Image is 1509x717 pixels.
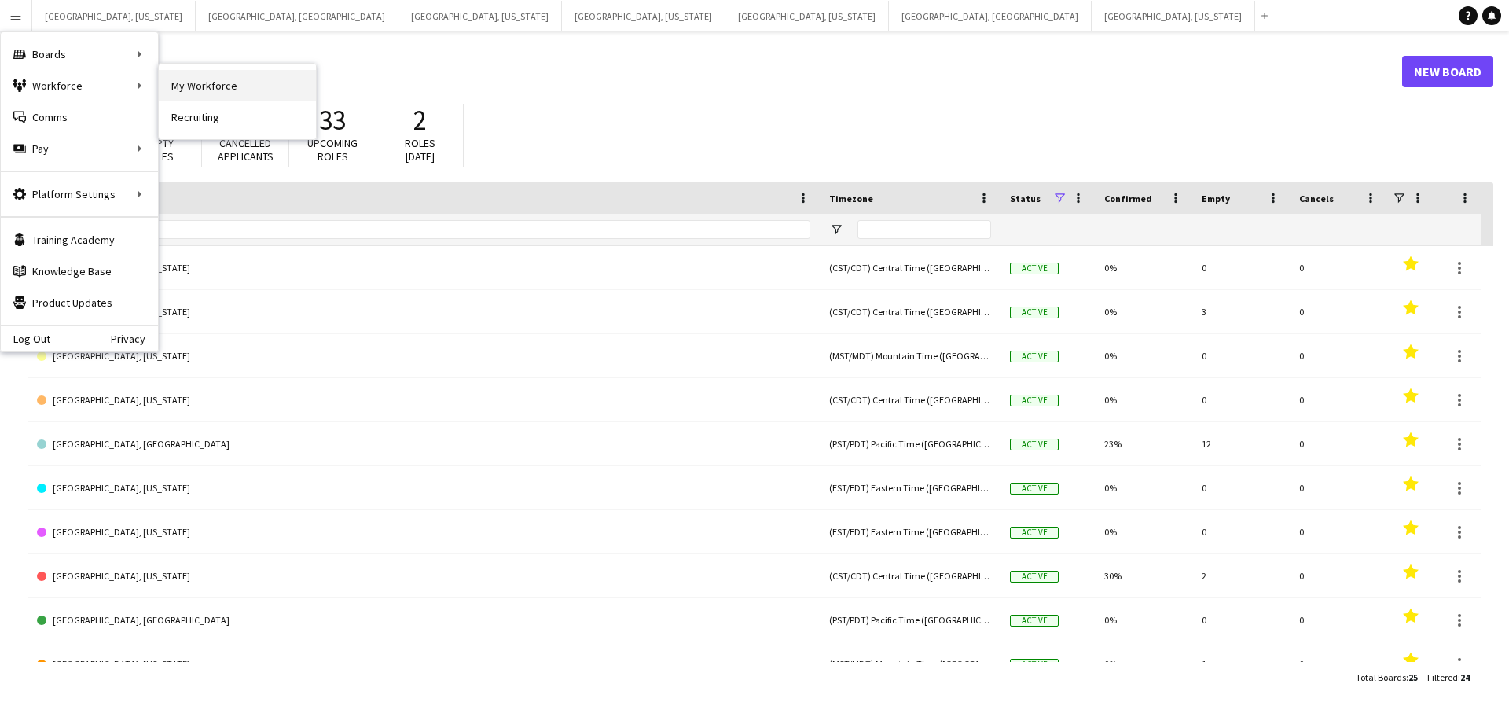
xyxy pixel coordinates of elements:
div: 0 [1192,246,1290,289]
button: [GEOGRAPHIC_DATA], [US_STATE] [562,1,725,31]
div: 0 [1290,290,1387,333]
a: [GEOGRAPHIC_DATA], [US_STATE] [37,554,810,598]
a: [GEOGRAPHIC_DATA], [US_STATE] [37,246,810,290]
button: [GEOGRAPHIC_DATA], [US_STATE] [1092,1,1255,31]
a: My Workforce [159,70,316,101]
div: : [1356,662,1418,693]
div: 0% [1095,290,1192,333]
span: Upcoming roles [307,136,358,164]
a: [GEOGRAPHIC_DATA], [GEOGRAPHIC_DATA] [37,598,810,642]
a: [GEOGRAPHIC_DATA], [US_STATE] [37,642,810,686]
span: Active [1010,263,1059,274]
div: Platform Settings [1,178,158,210]
span: 24 [1460,671,1470,683]
div: (MST/MDT) Mountain Time ([GEOGRAPHIC_DATA] & [GEOGRAPHIC_DATA]) [820,334,1000,377]
div: (EST/EDT) Eastern Time ([GEOGRAPHIC_DATA] & [GEOGRAPHIC_DATA]) [820,510,1000,553]
a: New Board [1402,56,1493,87]
div: 0 [1290,554,1387,597]
div: 0 [1290,334,1387,377]
span: Cancels [1299,193,1334,204]
div: 30% [1095,554,1192,597]
span: Timezone [829,193,873,204]
button: [GEOGRAPHIC_DATA], [US_STATE] [32,1,196,31]
div: 0% [1095,466,1192,509]
div: 0 [1290,642,1387,686]
span: Total Boards [1356,671,1406,683]
div: 0 [1192,466,1290,509]
span: Confirmed [1104,193,1152,204]
div: (EST/EDT) Eastern Time ([GEOGRAPHIC_DATA] & [GEOGRAPHIC_DATA]) [820,466,1000,509]
div: 0 [1290,378,1387,421]
button: [GEOGRAPHIC_DATA], [US_STATE] [398,1,562,31]
div: 3 [1192,290,1290,333]
div: (CST/CDT) Central Time ([GEOGRAPHIC_DATA] & [GEOGRAPHIC_DATA]) [820,290,1000,333]
div: 23% [1095,422,1192,465]
a: [GEOGRAPHIC_DATA], [US_STATE] [37,334,810,378]
input: Board name Filter Input [65,220,810,239]
div: 0% [1095,246,1192,289]
div: 0 [1192,378,1290,421]
div: 0% [1095,334,1192,377]
div: 0 [1192,598,1290,642]
div: (CST/CDT) Central Time ([GEOGRAPHIC_DATA] & [GEOGRAPHIC_DATA]) [820,554,1000,597]
a: Training Academy [1,224,158,256]
button: [GEOGRAPHIC_DATA], [US_STATE] [725,1,889,31]
a: [GEOGRAPHIC_DATA], [US_STATE] [37,290,810,334]
a: Recruiting [159,101,316,133]
span: Active [1010,395,1059,406]
div: : [1427,662,1470,693]
button: [GEOGRAPHIC_DATA], [GEOGRAPHIC_DATA] [196,1,398,31]
input: Timezone Filter Input [857,220,991,239]
div: 2 [1192,554,1290,597]
div: 0 [1290,422,1387,465]
div: Workforce [1,70,158,101]
div: 0 [1290,598,1387,642]
div: 0% [1095,642,1192,686]
span: Active [1010,439,1059,450]
div: (CST/CDT) Central Time ([GEOGRAPHIC_DATA] & [GEOGRAPHIC_DATA]) [820,246,1000,289]
div: 0% [1095,378,1192,421]
div: Boards [1,39,158,70]
span: Active [1010,527,1059,539]
a: Privacy [111,333,158,345]
a: [GEOGRAPHIC_DATA], [US_STATE] [37,510,810,554]
a: Comms [1,101,158,133]
a: [GEOGRAPHIC_DATA], [US_STATE] [37,378,810,422]
span: Active [1010,483,1059,495]
span: Roles [DATE] [405,136,435,164]
div: 0 [1192,334,1290,377]
div: 0 [1290,466,1387,509]
span: Filtered [1427,671,1458,683]
span: Active [1010,659,1059,671]
span: Status [1010,193,1041,204]
div: (CST/CDT) Central Time ([GEOGRAPHIC_DATA] & [GEOGRAPHIC_DATA]) [820,378,1000,421]
div: 0 [1290,510,1387,553]
div: 0% [1095,510,1192,553]
a: [GEOGRAPHIC_DATA], [GEOGRAPHIC_DATA] [37,422,810,466]
span: Active [1010,571,1059,583]
span: Active [1010,351,1059,362]
span: 25 [1408,671,1418,683]
span: Cancelled applicants [218,136,274,164]
span: Empty [1202,193,1230,204]
h1: Boards [28,60,1402,83]
div: 12 [1192,422,1290,465]
div: (PST/PDT) Pacific Time ([GEOGRAPHIC_DATA] & [GEOGRAPHIC_DATA]) [820,422,1000,465]
div: (MST/MDT) Mountain Time ([GEOGRAPHIC_DATA] & [GEOGRAPHIC_DATA]) [820,642,1000,686]
a: Product Updates [1,287,158,318]
a: Knowledge Base [1,256,158,287]
div: (PST/PDT) Pacific Time ([GEOGRAPHIC_DATA] & [GEOGRAPHIC_DATA]) [820,598,1000,642]
button: Open Filter Menu [829,222,843,237]
span: 2 [413,103,427,138]
div: 0% [1095,598,1192,642]
button: [GEOGRAPHIC_DATA], [GEOGRAPHIC_DATA] [889,1,1092,31]
span: Active [1010,307,1059,318]
a: [GEOGRAPHIC_DATA], [US_STATE] [37,466,810,510]
a: Log Out [1,333,50,345]
div: 1 [1192,642,1290,686]
div: 0 [1290,246,1387,289]
span: Active [1010,615,1059,627]
div: 0 [1192,510,1290,553]
span: 33 [319,103,346,138]
div: Pay [1,133,158,164]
